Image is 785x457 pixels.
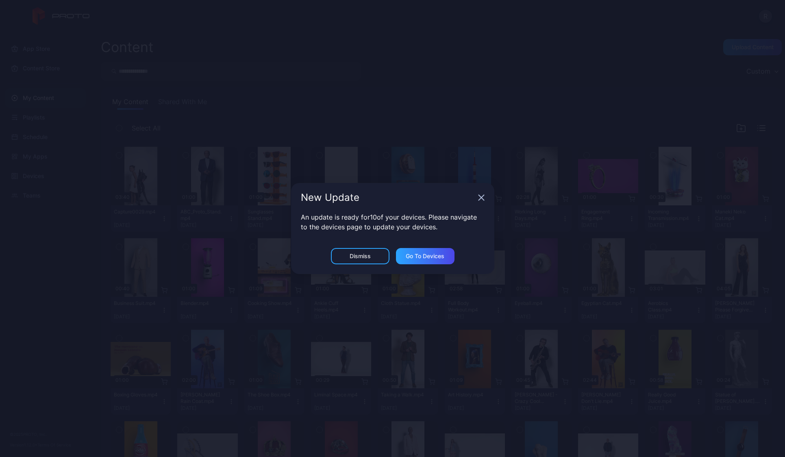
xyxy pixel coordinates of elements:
[396,248,454,264] button: Go to devices
[350,253,371,259] div: Dismiss
[301,193,475,202] div: New Update
[406,253,444,259] div: Go to devices
[331,248,389,264] button: Dismiss
[301,212,485,232] p: An update is ready for 10 of your devices. Please navigate to the devices page to update your dev...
